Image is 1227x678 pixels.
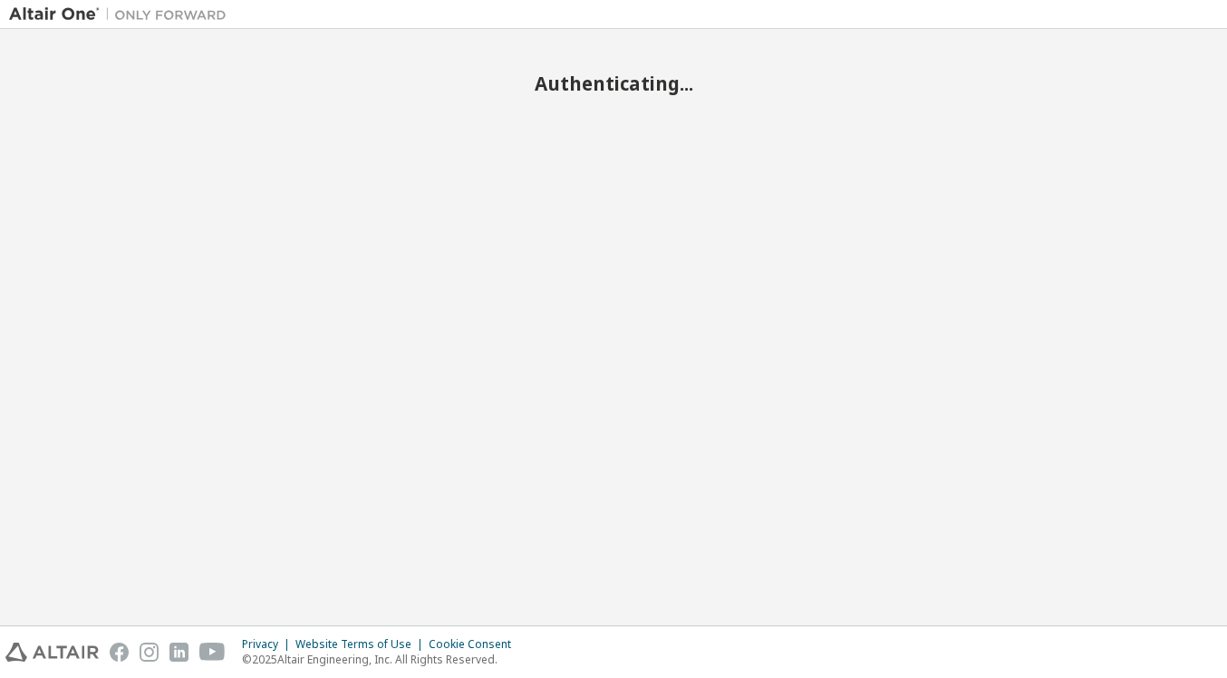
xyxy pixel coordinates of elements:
div: Privacy [242,637,295,652]
img: linkedin.svg [169,643,188,662]
h2: Authenticating... [9,72,1218,95]
img: facebook.svg [110,643,129,662]
p: © 2025 Altair Engineering, Inc. All Rights Reserved. [242,652,522,667]
img: Altair One [9,5,236,24]
img: instagram.svg [140,643,159,662]
div: Website Terms of Use [295,637,429,652]
div: Cookie Consent [429,637,522,652]
img: altair_logo.svg [5,643,99,662]
img: youtube.svg [199,643,226,662]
